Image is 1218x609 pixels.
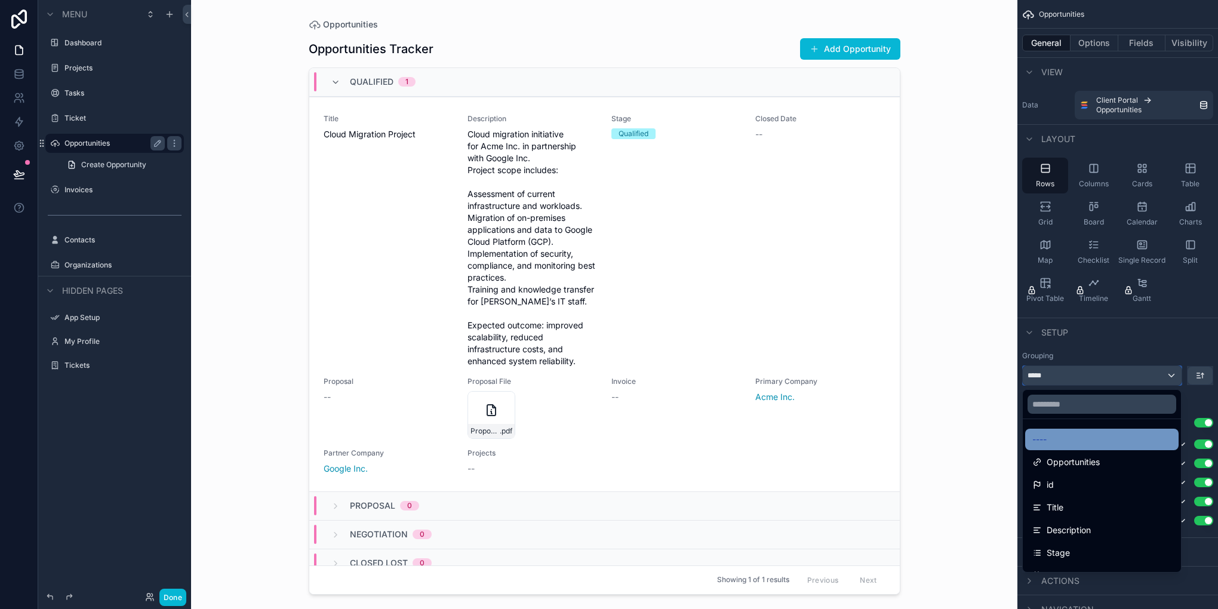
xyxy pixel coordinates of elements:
span: Stage [1047,546,1070,560]
button: Add Opportunity [800,38,900,60]
div: Qualified [619,128,648,139]
span: id [1047,478,1054,492]
span: .pdf [500,426,512,436]
span: Partner Company [324,448,453,458]
h1: Opportunities Tracker [309,41,433,57]
span: Cloud Migration Project [324,128,453,140]
span: Title [324,114,453,124]
span: Proposal [324,377,453,386]
span: Proposal [350,500,395,512]
span: Cloud migration initiative for Acme Inc. in partnership with Google Inc. Project scope includes: ... [467,128,597,367]
span: Projects [467,448,597,458]
span: Proposal [470,426,500,436]
div: 0 [407,501,412,510]
div: 0 [420,530,425,539]
div: 1 [405,77,408,87]
span: Description [467,114,597,124]
span: Closed Date [755,114,885,124]
span: Opportunities [1047,455,1100,469]
span: -- [324,391,331,403]
span: Primary Company [755,377,885,386]
span: Showing 1 of 1 results [717,576,789,585]
a: Google Inc. [324,463,368,475]
a: Acme Inc. [755,391,795,403]
div: 0 [420,558,425,568]
span: Invoice [611,377,741,386]
span: Negotiation [350,528,408,540]
span: Qualified [350,76,393,88]
span: Closed Lost [350,557,408,569]
span: Proposal File [467,377,597,386]
span: Title [1047,500,1063,515]
span: Opportunities [323,19,378,30]
span: Closed Date [1047,568,1094,583]
span: -- [467,463,475,475]
span: Stage [611,114,741,124]
a: Opportunities [309,19,378,30]
span: -- [611,391,619,403]
a: TitleCloud Migration ProjectDescriptionCloud migration initiative for Acme Inc. in partnership wi... [309,97,900,491]
span: -- [755,128,762,140]
span: ---- [1032,432,1047,447]
span: Description [1047,523,1091,537]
